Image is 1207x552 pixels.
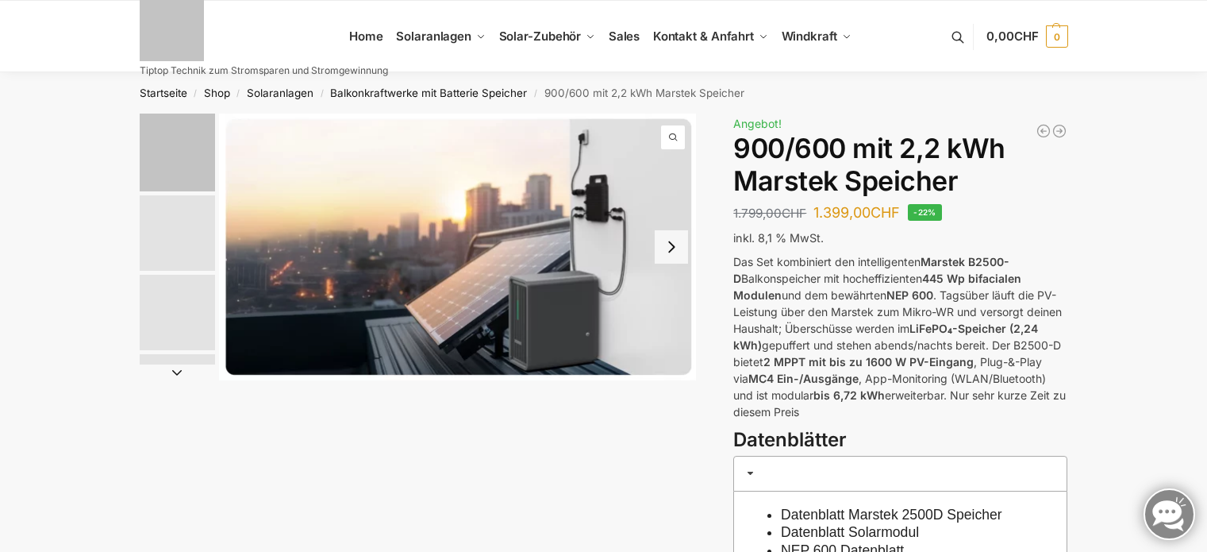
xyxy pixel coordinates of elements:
p: Das Set kombiniert den intelligenten Balkonspeicher mit hocheffizienten und dem bewährten . Tagsü... [733,253,1067,420]
a: Shop [204,87,230,99]
a: Balkonkraftwerk mit Marstek Speicher5 1 [219,114,697,380]
span: / [313,87,330,100]
img: Anschlusskabel-3meter_schweizer-stecker [140,275,215,350]
span: Sales [609,29,640,44]
a: Datenblatt Marstek 2500D Speicher [781,507,1002,523]
bdi: 1.799,00 [733,206,806,221]
li: 4 / 8 [136,352,215,431]
a: Balkonkraftwerke mit Batterie Speicher [330,87,527,99]
button: Next slide [655,230,688,264]
span: Kontakt & Anfahrt [653,29,754,44]
a: Solaranlagen [247,87,313,99]
a: Sales [602,1,646,72]
a: Datenblatt Solarmodul [781,524,919,540]
nav: Breadcrumb [111,72,1096,114]
h1: 900/600 mit 2,2 kWh Marstek Speicher [733,133,1067,198]
strong: bis 6,72 kWh [813,388,885,402]
strong: NEP 600 [886,288,933,302]
img: Balkonkraftwerk mit Marstek Speicher [219,114,697,380]
span: / [187,87,204,100]
span: CHF [871,204,900,221]
bdi: 1.399,00 [813,204,900,221]
button: Next slide [140,365,215,380]
span: / [527,87,544,100]
span: inkl. 8,1 % MwSt. [733,231,824,245]
span: Windkraft [782,29,837,44]
li: 1 / 8 [136,114,215,193]
span: -22% [908,204,942,221]
li: 2 / 8 [136,193,215,272]
strong: MC4 Ein-/Ausgänge [748,372,859,385]
a: Kontakt & Anfahrt [646,1,775,72]
a: Steckerkraftwerk mit 8 KW Speicher und 8 Solarmodulen mit 3600 Watt [1036,123,1051,139]
h3: Datenblätter [733,427,1067,454]
li: 1 / 8 [219,114,697,380]
span: Angebot! [733,117,782,130]
a: 0,00CHF 0 [986,13,1067,60]
img: Marstek Balkonkraftwerk [140,195,215,271]
span: CHF [782,206,806,221]
img: Balkonkraftwerk mit Marstek Speicher [140,114,215,191]
a: Solar-Zubehör [492,1,602,72]
span: / [230,87,247,100]
span: Solaranlagen [396,29,471,44]
a: Windkraft [775,1,858,72]
a: Solaranlagen [390,1,492,72]
li: 3 / 8 [136,272,215,352]
span: CHF [1014,29,1039,44]
span: 0,00 [986,29,1038,44]
strong: 2 MPPT mit bis zu 1600 W PV-Eingang [763,355,974,369]
a: Startseite [140,87,187,99]
a: Steckerkraftwerk mit 8 KW Speicher und 8 Solarmodulen mit 3600 Watt [1051,123,1067,139]
img: ChatGPT Image 29. März 2025, 12_41_06 [140,354,215,430]
p: Tiptop Technik zum Stromsparen und Stromgewinnung [140,66,388,75]
span: Solar-Zubehör [499,29,582,44]
span: 0 [1046,25,1068,48]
